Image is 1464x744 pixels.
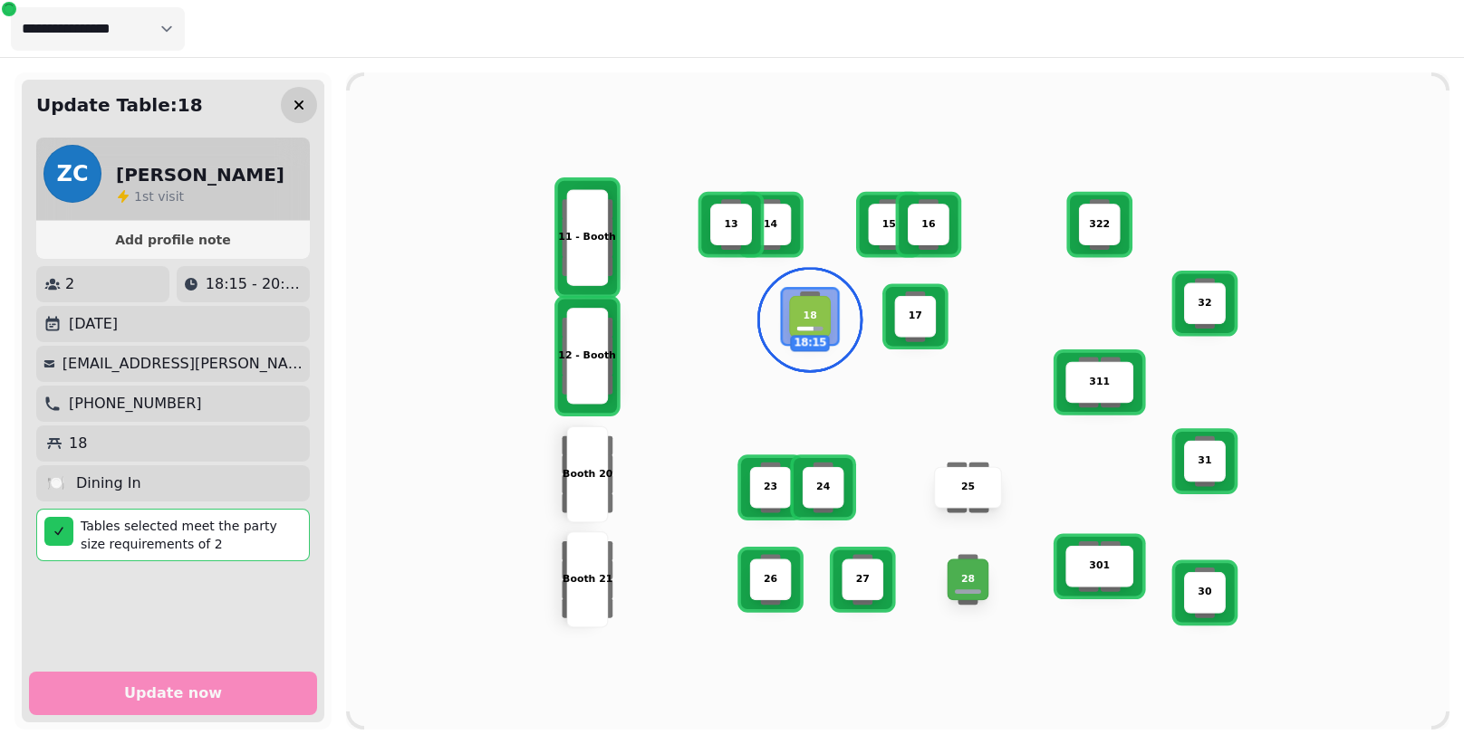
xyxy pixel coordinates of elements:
p: 27 [856,572,870,587]
p: 30 [1198,586,1211,600]
p: 18:15 [792,337,829,350]
span: st [142,189,158,204]
p: 14 [764,217,777,232]
p: 18 [69,433,87,454]
span: 1 [134,189,142,204]
p: visit [134,187,184,205]
p: 11 - Booth [559,230,617,244]
p: Update Booking Table [755,18,912,40]
p: Tables selected meet the party size requirements of 2 [81,517,302,553]
h2: [PERSON_NAME] [116,162,284,187]
p: 24 [816,480,830,494]
p: 322 [1089,217,1110,232]
p: Booth 20 [563,467,612,482]
p: Dining In [76,472,141,494]
p: 17 [909,310,922,324]
p: [EMAIL_ADDRESS][PERSON_NAME][DOMAIN_NAME] [63,353,303,375]
button: Update now [29,672,317,715]
p: 18:15 - 20:15 [206,273,303,295]
p: 12 - Booth [559,348,617,363]
p: 15 [882,217,896,232]
span: Add profile note [58,234,288,246]
p: 16 [921,217,935,232]
span: ZC [56,163,88,185]
p: 32 [1198,296,1211,310]
p: 13 [724,217,737,232]
p: 301 [1089,559,1110,574]
h2: Update Table: 18 [36,92,203,118]
button: Add profile note [43,228,303,252]
p: 28 [961,572,975,587]
p: 26 [764,572,777,587]
p: 311 [1089,375,1110,389]
p: 2 [65,273,74,295]
p: 🍽️ [47,472,65,494]
p: Booth 21 [563,572,612,587]
p: [PHONE_NUMBER] [69,393,202,415]
p: 23 [764,480,777,494]
p: Update now [124,686,222,701]
p: [DATE] [69,313,118,335]
p: 18 [804,310,817,324]
p: 25 [961,480,975,494]
p: 31 [1198,453,1211,468]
